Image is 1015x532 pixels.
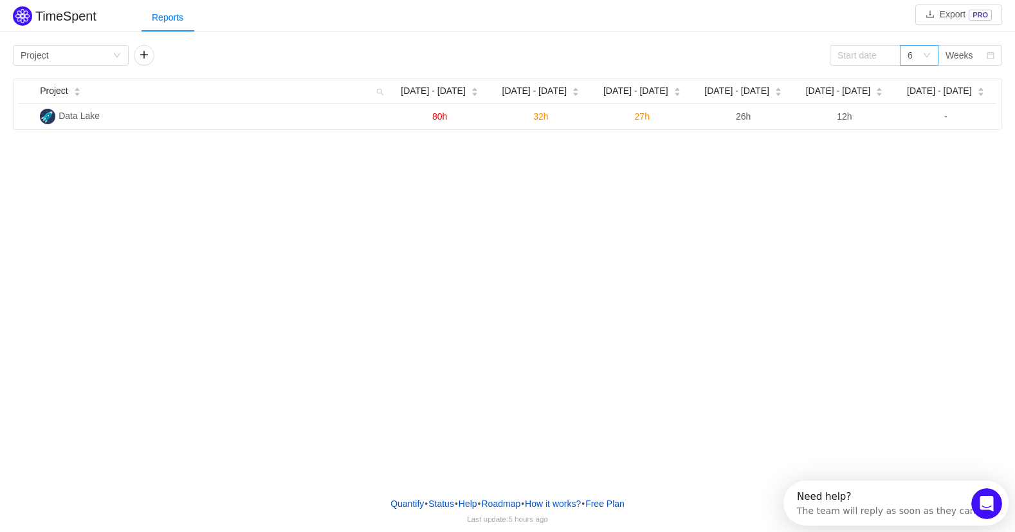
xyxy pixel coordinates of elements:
i: icon: caret-up [876,86,883,90]
span: [DATE] - [DATE] [907,84,972,98]
div: Sort [73,86,81,95]
div: Sort [572,86,580,95]
iframe: Intercom live chat [971,488,1002,519]
i: icon: calendar [987,51,994,60]
div: Open Intercom Messenger [5,5,230,41]
i: icon: caret-up [977,86,984,90]
div: Sort [977,86,985,95]
span: Last update: [467,515,548,523]
i: icon: caret-up [572,86,580,90]
div: The team will reply as soon as they can [14,21,192,35]
div: Weeks [946,46,973,65]
input: Start date [830,45,901,66]
span: [DATE] - [DATE] [401,84,466,98]
span: [DATE] - [DATE] [603,84,668,98]
i: icon: caret-up [673,86,681,90]
span: 5 hours ago [508,515,548,523]
div: Sort [471,86,479,95]
i: icon: caret-down [73,91,80,95]
span: • [478,499,481,509]
div: Reports [142,3,194,32]
span: 26h [736,111,751,122]
span: • [455,499,458,509]
button: icon: downloadExportPRO [915,5,1002,25]
span: 27h [635,111,650,122]
iframe: Intercom live chat discovery launcher [783,481,1009,526]
i: icon: caret-up [471,86,478,90]
span: [DATE] - [DATE] [502,84,567,98]
div: Sort [774,86,782,95]
div: Sort [875,86,883,95]
i: icon: down [923,51,931,60]
button: How it works? [524,494,581,513]
div: Project [21,46,49,65]
span: Project [40,84,68,98]
i: icon: caret-down [774,91,782,95]
i: icon: caret-up [774,86,782,90]
span: - [944,111,947,122]
a: Roadmap [481,494,522,513]
button: icon: plus [134,45,154,66]
i: icon: caret-down [876,91,883,95]
i: icon: caret-up [73,86,80,90]
span: [DATE] - [DATE] [704,84,769,98]
i: icon: caret-down [572,91,580,95]
i: icon: caret-down [977,91,984,95]
i: icon: search [371,79,389,103]
div: Need help? [14,11,192,21]
span: 80h [432,111,447,122]
h2: TimeSpent [35,9,96,23]
span: • [425,499,428,509]
span: 12h [837,111,852,122]
div: Sort [673,86,681,95]
img: Quantify logo [13,6,32,26]
span: 32h [533,111,548,122]
span: Data Lake [59,111,100,121]
img: DL [40,109,55,124]
span: • [521,499,524,509]
button: Free Plan [585,494,625,513]
i: icon: down [113,51,121,60]
a: Quantify [390,494,425,513]
i: icon: caret-down [673,91,681,95]
a: Help [458,494,478,513]
div: 6 [908,46,913,65]
span: • [581,499,585,509]
span: [DATE] - [DATE] [806,84,871,98]
i: icon: caret-down [471,91,478,95]
a: Status [428,494,455,513]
